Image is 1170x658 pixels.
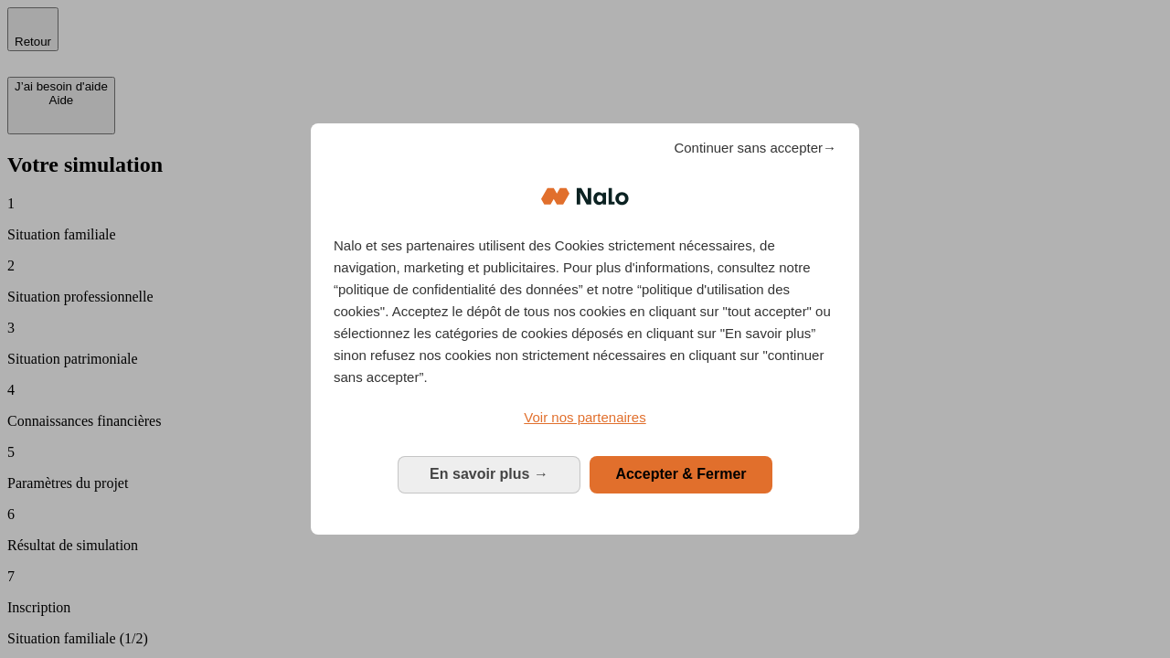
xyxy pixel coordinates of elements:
span: En savoir plus → [430,466,548,482]
a: Voir nos partenaires [334,407,836,429]
span: Accepter & Fermer [615,466,746,482]
img: Logo [541,169,629,224]
button: En savoir plus: Configurer vos consentements [398,456,580,493]
div: Bienvenue chez Nalo Gestion du consentement [311,123,859,534]
span: Voir nos partenaires [524,409,645,425]
span: Continuer sans accepter→ [674,137,836,159]
p: Nalo et ses partenaires utilisent des Cookies strictement nécessaires, de navigation, marketing e... [334,235,836,388]
button: Accepter & Fermer: Accepter notre traitement des données et fermer [590,456,772,493]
